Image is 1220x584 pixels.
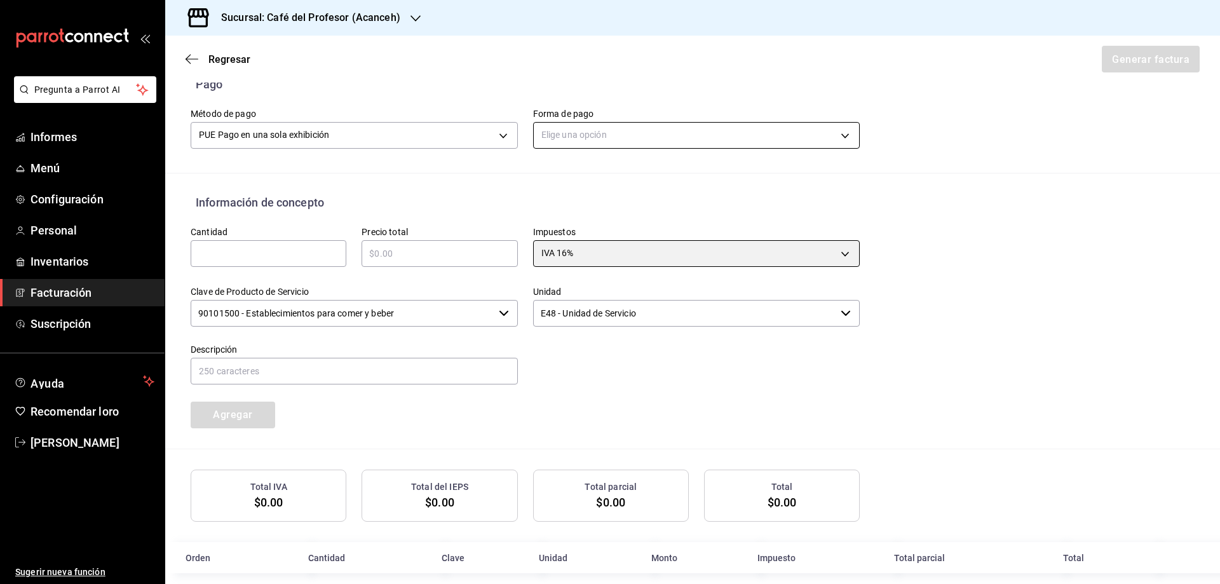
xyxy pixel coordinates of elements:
font: Unidad [533,286,562,296]
font: Personal [30,224,77,237]
button: abrir_cajón_menú [140,33,150,43]
font: Método de pago [191,108,256,118]
font: [PERSON_NAME] [30,436,119,449]
font: Inventarios [30,255,88,268]
font: Recomendar loro [30,405,119,418]
font: Clave de Producto de Servicio [191,286,309,296]
button: Pregunta a Parrot AI [14,76,156,103]
font: Total parcial [894,553,945,563]
font: Facturación [30,286,91,299]
font: Unidad [539,553,567,563]
font: Precio total [362,226,408,236]
font: Orden [186,553,210,563]
font: Descripción [191,344,237,354]
font: Impuesto [757,553,796,563]
font: Pago en una sola exhibición [218,130,330,140]
font: Informes [30,130,77,144]
input: 250 caracteres [191,358,518,384]
font: Total del IEPS [411,482,468,492]
font: $0.00 [768,496,797,509]
font: Cantidad [191,226,227,236]
font: Forma de pago [533,108,594,118]
font: Total [771,482,793,492]
input: Elige una opción [191,300,494,327]
font: Configuración [30,193,104,206]
button: Regresar [186,53,250,65]
font: Suscripción [30,317,91,330]
font: IVA 16% [541,248,574,258]
font: Total parcial [585,482,637,492]
font: Total [1063,553,1084,563]
font: Cantidad [308,553,345,563]
font: $0.00 [596,496,625,509]
font: Información de concepto [196,196,324,209]
font: Pago [196,78,223,91]
font: Menú [30,161,60,175]
font: PUE [199,130,215,140]
font: Sucursal: Café del Profesor (Acanceh) [221,11,400,24]
font: Sugerir nueva función [15,567,105,577]
font: Total IVA [250,482,287,492]
font: Elige una opción [541,130,607,140]
font: Monto [651,553,677,563]
input: Elige una opción [533,300,836,327]
font: Ayuda [30,377,65,390]
font: $0.00 [254,496,283,509]
font: Regresar [208,53,250,65]
font: Impuestos [533,226,576,236]
font: $0.00 [425,496,454,509]
font: Pregunta a Parrot AI [34,85,121,95]
a: Pregunta a Parrot AI [9,92,156,105]
font: Clave [442,553,464,563]
input: $0.00 [362,246,517,261]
